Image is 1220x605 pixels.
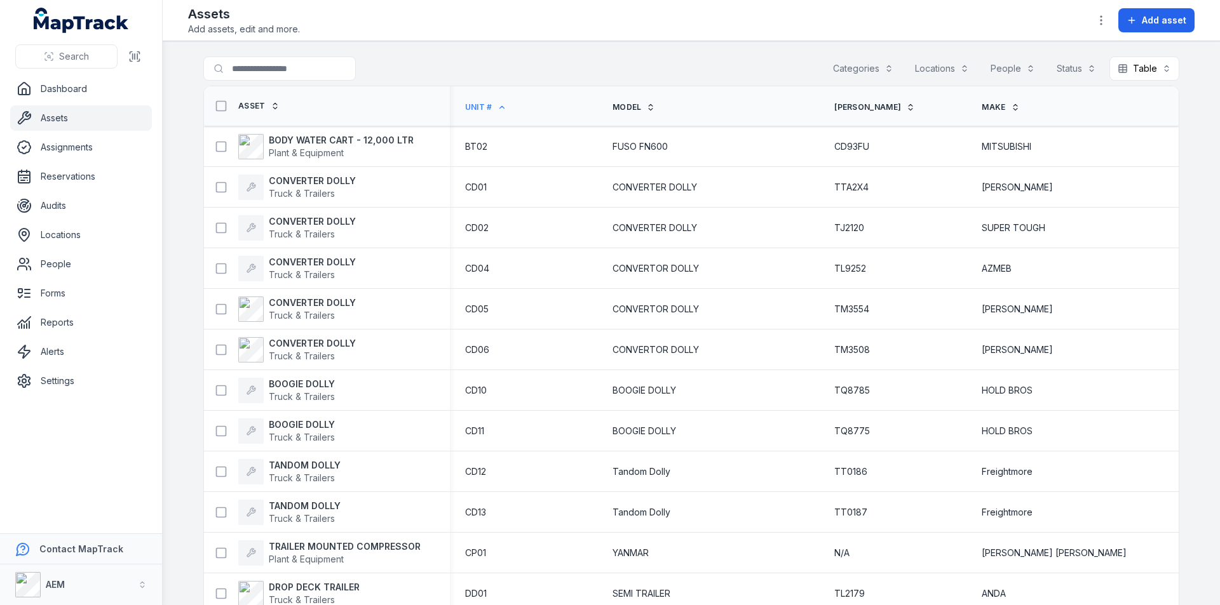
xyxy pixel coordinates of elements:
[269,175,356,187] strong: CONVERTER DOLLY
[269,188,335,199] span: Truck & Trailers
[269,229,335,239] span: Truck & Trailers
[238,418,335,444] a: BOOGIE DOLLYTruck & Trailers
[465,506,486,519] span: CD13
[982,102,1019,112] a: Make
[982,262,1012,275] span: AZMEB
[46,579,65,590] strong: AEM
[269,418,335,431] strong: BOOGIE DOLLY
[613,303,699,316] span: CONVERTOR DOLLY
[465,384,487,397] span: CD10
[613,465,670,478] span: Tandom Dolly
[269,594,335,605] span: Truck & Trailers
[465,102,506,112] a: Unit #
[834,102,901,112] span: [PERSON_NAME]
[269,513,335,524] span: Truck & Trailers
[238,101,266,111] span: Asset
[613,547,649,559] span: YANMAR
[59,50,89,63] span: Search
[188,5,300,23] h2: Assets
[834,222,864,234] span: TJ2120
[465,222,489,234] span: CD02
[465,262,489,275] span: CD04
[613,102,656,112] a: Model
[613,140,668,153] span: FUSO FN600
[465,547,486,559] span: CP01
[269,256,356,269] strong: CONVERTER DOLLY
[238,540,421,566] a: TRAILER MOUNTED COMPRESSORPlant & Equipment
[834,506,867,519] span: TT0187
[1118,8,1195,32] button: Add asset
[10,281,152,306] a: Forms
[238,101,280,111] a: Asset
[10,339,152,364] a: Alerts
[238,337,356,362] a: CONVERTER DOLLYTruck & Trailers
[982,57,1043,81] button: People
[834,384,870,397] span: TQ8785
[10,193,152,218] a: Audits
[10,164,152,189] a: Reservations
[269,554,344,564] span: Plant & Equipment
[982,222,1045,234] span: SUPER TOUGH
[10,105,152,131] a: Assets
[465,140,487,153] span: BT02
[834,262,866,275] span: TL9252
[34,8,129,33] a: MapTrack
[269,540,421,553] strong: TRAILER MOUNTED COMPRESSOR
[982,587,1006,600] span: ANDA
[269,269,335,280] span: Truck & Trailers
[269,459,341,472] strong: TANDOM DOLLY
[269,147,344,158] span: Plant & Equipment
[982,343,1053,356] span: [PERSON_NAME]
[465,343,489,356] span: CD06
[269,134,414,147] strong: BODY WATER CART - 12,000 LTR
[834,102,915,112] a: [PERSON_NAME]
[834,343,870,356] span: TM3508
[10,76,152,102] a: Dashboard
[1048,57,1104,81] button: Status
[834,181,869,194] span: TTA2X4
[15,44,118,69] button: Search
[465,425,484,437] span: CD11
[10,251,152,277] a: People
[238,378,335,403] a: BOOGIE DOLLYTruck & Trailers
[465,465,486,478] span: CD12
[269,296,356,309] strong: CONVERTER DOLLY
[834,303,869,316] span: TM3554
[238,459,341,484] a: TANDOM DOLLYTruck & Trailers
[238,296,356,322] a: CONVERTER DOLLYTruck & Trailers
[613,343,699,356] span: CONVERTOR DOLLY
[1109,57,1179,81] button: Table
[465,181,487,194] span: CD01
[269,310,335,321] span: Truck & Trailers
[982,425,1033,437] span: HOLD BROS
[834,140,869,153] span: CD93FU
[465,102,492,112] span: Unit #
[982,506,1033,519] span: Freightmore
[269,337,356,350] strong: CONVERTER DOLLY
[188,23,300,36] span: Add assets, edit and more.
[269,432,335,442] span: Truck & Trailers
[238,256,356,281] a: CONVERTER DOLLYTruck & Trailers
[10,222,152,248] a: Locations
[10,310,152,335] a: Reports
[269,378,335,390] strong: BOOGIE DOLLY
[39,543,123,554] strong: Contact MapTrack
[982,181,1053,194] span: [PERSON_NAME]
[269,581,360,594] strong: DROP DECK TRAILER
[269,472,335,483] span: Truck & Trailers
[982,140,1031,153] span: MITSUBISHI
[834,587,865,600] span: TL2179
[982,547,1127,559] span: [PERSON_NAME] [PERSON_NAME]
[269,215,356,228] strong: CONVERTER DOLLY
[613,181,697,194] span: CONVERTER DOLLY
[834,425,870,437] span: TQ8775
[269,391,335,402] span: Truck & Trailers
[613,384,676,397] span: BOOGIE DOLLY
[465,587,487,600] span: DD01
[982,102,1005,112] span: Make
[10,135,152,160] a: Assignments
[613,222,697,234] span: CONVERTER DOLLY
[1142,14,1186,27] span: Add asset
[834,465,867,478] span: TT0186
[613,587,670,600] span: SEMI TRAILER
